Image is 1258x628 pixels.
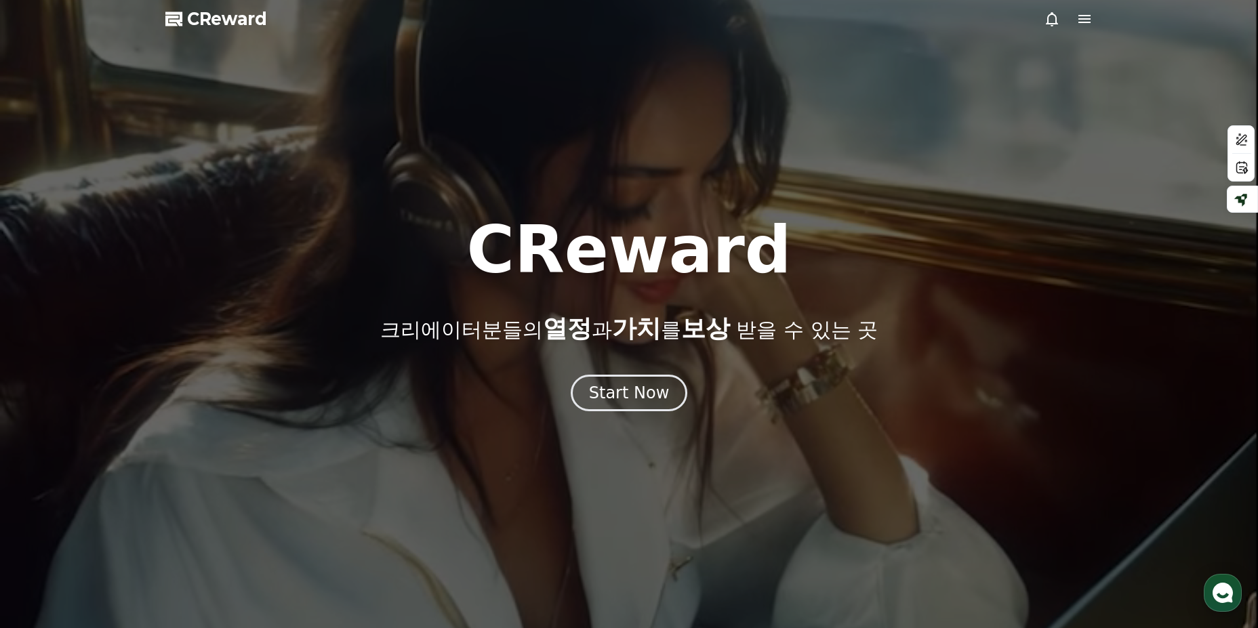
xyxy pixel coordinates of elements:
[589,382,670,404] div: Start Now
[380,315,878,342] p: 크리에이터분들의 과 를 받을 수 있는 곳
[124,451,140,461] span: 대화
[543,314,592,342] span: 열정
[209,450,226,461] span: 설정
[681,314,730,342] span: 보상
[612,314,661,342] span: 가치
[466,217,791,282] h1: CReward
[89,430,175,463] a: 대화
[165,8,267,30] a: CReward
[175,430,260,463] a: 설정
[571,388,688,401] a: Start Now
[4,430,89,463] a: 홈
[43,450,51,461] span: 홈
[187,8,267,30] span: CReward
[571,375,688,411] button: Start Now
